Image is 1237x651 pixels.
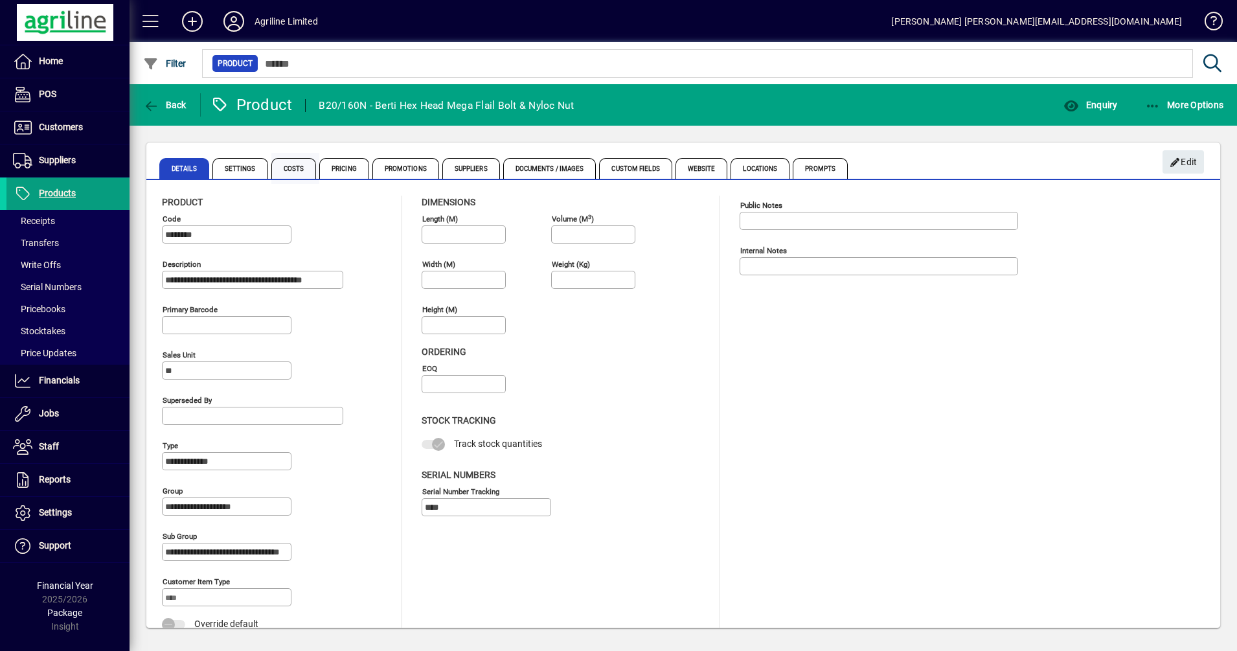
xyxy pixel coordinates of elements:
span: Track stock quantities [454,439,542,449]
span: Locations [731,158,789,179]
span: Package [47,608,82,618]
span: Website [675,158,728,179]
a: Support [6,530,130,562]
a: Knowledge Base [1195,3,1221,45]
span: Suppliers [39,155,76,165]
span: Documents / Images [503,158,596,179]
span: Product [218,57,253,70]
span: More Options [1145,100,1224,110]
span: Products [39,188,76,198]
span: Dimensions [422,197,475,207]
button: More Options [1142,93,1227,117]
span: Pricebooks [13,304,65,314]
span: Stock Tracking [422,415,496,426]
a: Home [6,45,130,78]
mat-label: Public Notes [740,201,782,210]
span: POS [39,89,56,99]
span: Filter [143,58,187,69]
mat-label: Sub group [163,532,197,541]
span: Override default [194,619,258,629]
span: Customers [39,122,83,132]
mat-label: Width (m) [422,260,455,269]
span: Jobs [39,408,59,418]
a: Reports [6,464,130,496]
sup: 3 [588,213,591,220]
button: Enquiry [1060,93,1120,117]
mat-label: Volume (m ) [552,214,594,223]
span: Write Offs [13,260,61,270]
a: Stocktakes [6,320,130,342]
button: Filter [140,52,190,75]
a: Suppliers [6,144,130,177]
app-page-header-button: Back [130,93,201,117]
span: Pricing [319,158,369,179]
span: Transfers [13,238,59,248]
span: Settings [212,158,268,179]
a: POS [6,78,130,111]
mat-label: Group [163,486,183,496]
span: Product [162,197,203,207]
span: Financials [39,375,80,385]
span: Promotions [372,158,439,179]
button: Add [172,10,213,33]
div: Product [210,95,293,115]
mat-label: Sales unit [163,350,196,360]
mat-label: Superseded by [163,396,212,405]
mat-label: Description [163,260,201,269]
mat-label: Serial Number tracking [422,486,499,496]
mat-label: Height (m) [422,305,457,314]
span: Home [39,56,63,66]
a: Serial Numbers [6,276,130,298]
mat-label: Internal Notes [740,246,787,255]
div: [PERSON_NAME] [PERSON_NAME][EMAIL_ADDRESS][DOMAIN_NAME] [891,11,1182,32]
span: Financial Year [37,580,93,591]
span: Settings [39,507,72,518]
span: Custom Fields [599,158,672,179]
a: Pricebooks [6,298,130,320]
a: Settings [6,497,130,529]
span: Support [39,540,71,551]
span: Costs [271,158,317,179]
span: Details [159,158,209,179]
span: Edit [1170,152,1197,173]
mat-label: EOQ [422,364,437,373]
span: Serial Numbers [13,282,82,292]
mat-label: Type [163,441,178,450]
mat-label: Length (m) [422,214,458,223]
button: Edit [1163,150,1204,174]
mat-label: Weight (Kg) [552,260,590,269]
span: Staff [39,441,59,451]
mat-label: Code [163,214,181,223]
div: Agriline Limited [255,11,318,32]
a: Staff [6,431,130,463]
a: Receipts [6,210,130,232]
button: Profile [213,10,255,33]
span: Suppliers [442,158,500,179]
a: Price Updates [6,342,130,364]
mat-label: Primary barcode [163,305,218,314]
span: Receipts [13,216,55,226]
a: Financials [6,365,130,397]
span: Price Updates [13,348,76,358]
span: Ordering [422,347,466,357]
span: Reports [39,474,71,485]
a: Customers [6,111,130,144]
a: Transfers [6,232,130,254]
span: Enquiry [1063,100,1117,110]
span: Prompts [793,158,848,179]
span: Serial Numbers [422,470,495,480]
span: Stocktakes [13,326,65,336]
a: Jobs [6,398,130,430]
a: Write Offs [6,254,130,276]
div: B20/160N - Berti Hex Head Mega Flail Bolt & Nyloc Nut [319,95,574,116]
mat-label: Customer Item Type [163,577,230,586]
button: Back [140,93,190,117]
span: Back [143,100,187,110]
